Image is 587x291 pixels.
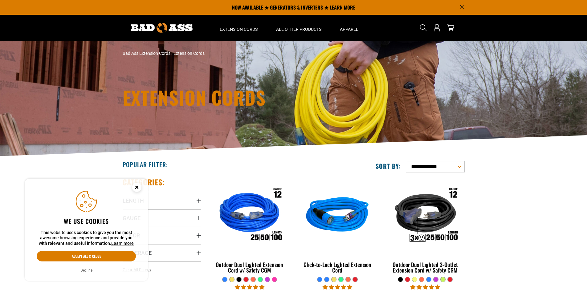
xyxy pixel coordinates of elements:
h2: Categories: [123,177,165,187]
span: Extension Cords [173,51,205,56]
div: Click-to-Lock Lighted Extension Cord [298,262,377,273]
a: Outdoor Dual Lighted 3-Outlet Extension Cord w/ Safety CGM Outdoor Dual Lighted 3-Outlet Extensio... [386,177,464,277]
div: Outdoor Dual Lighted 3-Outlet Extension Cord w/ Safety CGM [386,262,464,273]
button: Decline [79,267,94,273]
a: Learn more [111,241,134,246]
button: Accept all & close [37,251,136,261]
img: Outdoor Dual Lighted 3-Outlet Extension Cord w/ Safety CGM [386,180,464,251]
nav: breadcrumbs [123,50,348,57]
a: Bad Ass Extension Cords [123,51,170,56]
summary: Apparel [331,15,368,41]
span: All Other Products [276,26,321,32]
summary: Color [123,227,201,244]
a: blue Click-to-Lock Lighted Extension Cord [298,177,377,277]
span: › [171,51,173,56]
summary: Length [123,192,201,209]
summary: Search [418,23,428,33]
span: Extension Cords [220,26,258,32]
aside: Cookie Consent [25,179,148,281]
span: Apparel [340,26,358,32]
h2: Popular Filter: [123,160,168,168]
summary: All Other Products [267,15,331,41]
img: blue [299,180,376,251]
h2: We use cookies [37,217,136,225]
h1: Extension Cords [123,88,348,107]
img: Bad Ass Extension Cords [131,23,193,33]
summary: Extension Cords [210,15,267,41]
p: This website uses cookies to give you the most awesome browsing experience and provide you with r... [37,230,136,246]
summary: Gauge [123,209,201,227]
span: 4.81 stars [235,284,264,290]
a: Outdoor Dual Lighted Extension Cord w/ Safety CGM Outdoor Dual Lighted Extension Cord w/ Safety CGM [210,177,289,277]
summary: Amperage [123,244,201,261]
span: 4.80 stars [410,284,440,290]
img: Outdoor Dual Lighted Extension Cord w/ Safety CGM [211,180,288,251]
span: 4.87 stars [323,284,352,290]
label: Sort by: [376,162,401,170]
div: Outdoor Dual Lighted Extension Cord w/ Safety CGM [210,262,289,273]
